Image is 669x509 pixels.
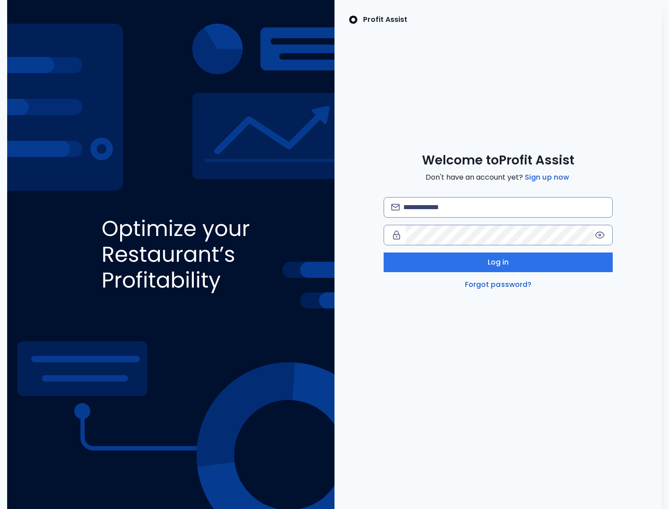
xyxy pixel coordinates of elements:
img: email [391,204,400,210]
p: Profit Assist [363,14,407,25]
a: Forgot password? [463,279,534,290]
span: Welcome to Profit Assist [422,152,574,168]
span: Log in [488,257,509,268]
img: SpotOn Logo [349,14,358,25]
button: Log in [384,252,613,272]
a: Sign up now [523,172,571,183]
span: Don't have an account yet? [426,172,571,183]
